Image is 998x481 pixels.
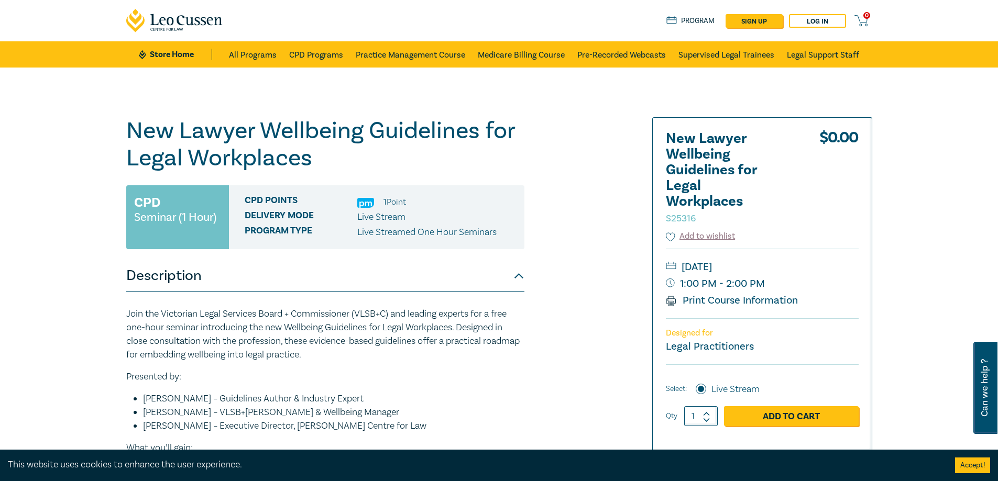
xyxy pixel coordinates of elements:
small: [DATE] [666,259,859,275]
p: What you’ll gain: [126,441,524,455]
input: 1 [684,406,718,426]
button: Accept cookies [955,457,990,473]
span: 0 [863,12,870,19]
p: Presented by: [126,370,524,384]
div: This website uses cookies to enhance the user experience. [8,458,939,472]
a: Add to Cart [724,406,859,426]
a: Log in [789,14,846,28]
a: Legal Support Staff [787,41,859,68]
small: Seminar (1 Hour) [134,212,216,222]
p: Join the Victorian Legal Services Board + Commissioner (VLSB+C) and leading experts for a free on... [126,307,524,362]
a: Store Home [139,49,212,60]
div: $ 0.00 [819,131,859,230]
p: Designed for [666,328,859,338]
li: [PERSON_NAME] – Guidelines Author & Industry Expert [143,392,524,406]
a: CPD Programs [289,41,343,68]
label: Live Stream [711,383,760,396]
h3: CPD [134,193,160,212]
a: Practice Management Course [356,41,465,68]
h1: New Lawyer Wellbeing Guidelines for Legal Workplaces [126,117,524,172]
span: CPD Points [245,195,357,209]
span: Select: [666,383,687,395]
h2: New Lawyer Wellbeing Guidelines for Legal Workplaces [666,131,781,225]
li: 1 Point [383,195,406,209]
li: [PERSON_NAME] – VLSB+[PERSON_NAME] & Wellbeing Manager [143,406,524,419]
a: Pre-Recorded Webcasts [577,41,666,68]
small: S25316 [666,212,696,225]
a: Medicare Billing Course [478,41,565,68]
button: Add to wishlist [666,230,736,242]
a: Program [666,15,715,27]
span: Live Stream [357,211,405,223]
span: Delivery Mode [245,210,357,224]
a: Print Course Information [666,294,798,307]
small: 1:00 PM - 2:00 PM [666,275,859,292]
small: Legal Practitioners [666,340,754,353]
span: Program type [245,226,357,239]
a: sign up [726,14,783,28]
a: All Programs [229,41,277,68]
span: Can we help ? [980,348,990,428]
a: Supervised Legal Trainees [678,41,774,68]
button: Description [126,260,524,292]
li: [PERSON_NAME] – Executive Director, [PERSON_NAME] Centre for Law [143,419,524,433]
p: Live Streamed One Hour Seminars [357,226,497,239]
img: Practice Management & Business Skills [357,198,374,208]
label: Qty [666,410,677,422]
